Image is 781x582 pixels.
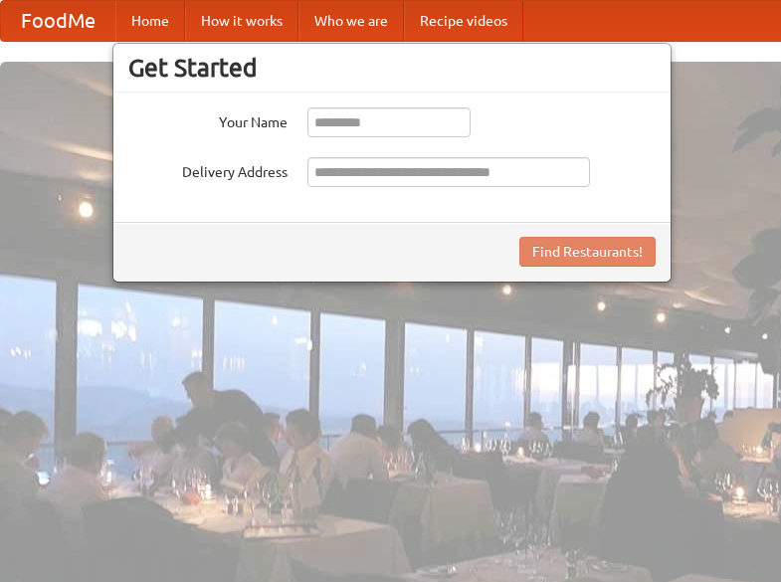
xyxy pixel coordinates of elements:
[404,1,523,41] a: Recipe videos
[128,107,288,132] label: Your Name
[1,1,115,41] a: FoodMe
[128,157,288,182] label: Delivery Address
[519,237,656,267] button: Find Restaurants!
[128,53,656,83] h3: Get Started
[115,1,185,41] a: Home
[298,1,404,41] a: Who we are
[185,1,298,41] a: How it works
